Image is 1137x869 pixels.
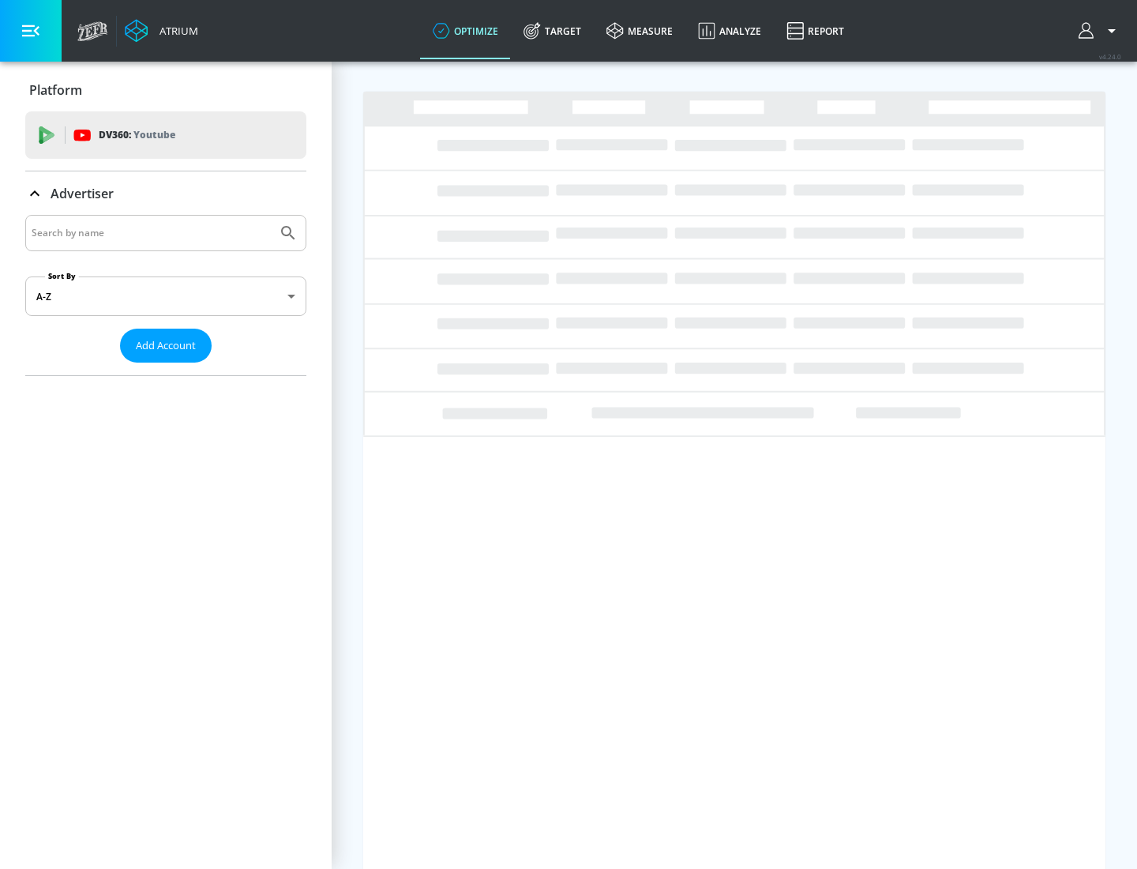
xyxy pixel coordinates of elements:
nav: list of Advertiser [25,363,306,375]
div: Advertiser [25,215,306,375]
label: Sort By [45,271,79,281]
input: Search by name [32,223,271,243]
button: Add Account [120,329,212,363]
div: Advertiser [25,171,306,216]
p: Platform [29,81,82,99]
p: Advertiser [51,185,114,202]
div: DV360: Youtube [25,111,306,159]
div: Platform [25,68,306,112]
a: Report [774,2,857,59]
a: Analyze [685,2,774,59]
div: Atrium [153,24,198,38]
p: DV360: [99,126,175,144]
span: v 4.24.0 [1099,52,1121,61]
a: optimize [420,2,511,59]
span: Add Account [136,337,196,355]
a: Target [511,2,594,59]
div: A-Z [25,276,306,316]
a: measure [594,2,685,59]
p: Youtube [133,126,175,143]
a: Atrium [125,19,198,43]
